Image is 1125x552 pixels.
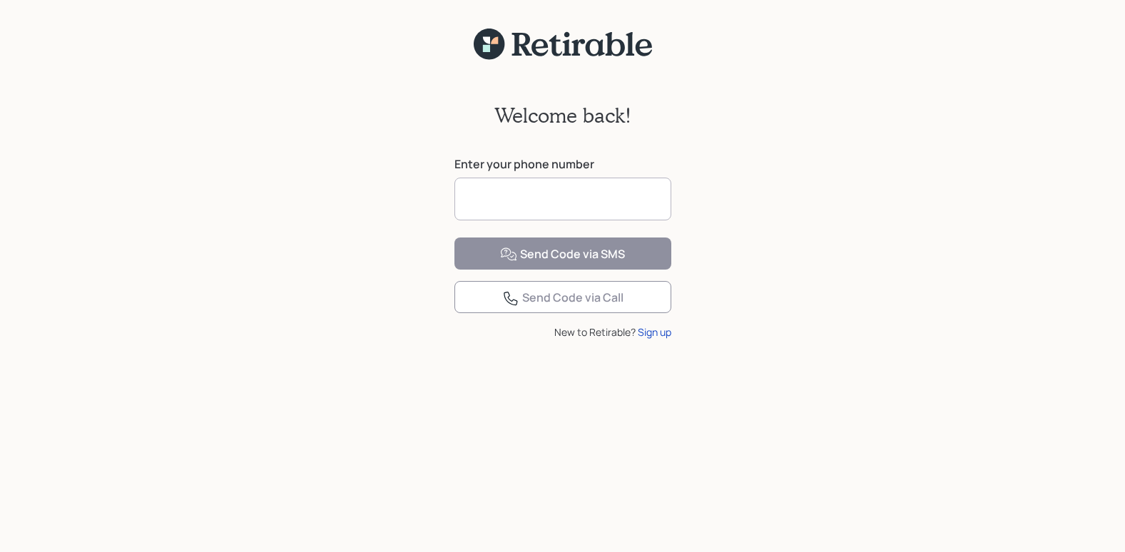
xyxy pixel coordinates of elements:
[454,156,671,172] label: Enter your phone number
[502,290,623,307] div: Send Code via Call
[500,246,625,263] div: Send Code via SMS
[454,324,671,339] div: New to Retirable?
[454,281,671,313] button: Send Code via Call
[494,103,631,128] h2: Welcome back!
[454,237,671,270] button: Send Code via SMS
[638,324,671,339] div: Sign up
